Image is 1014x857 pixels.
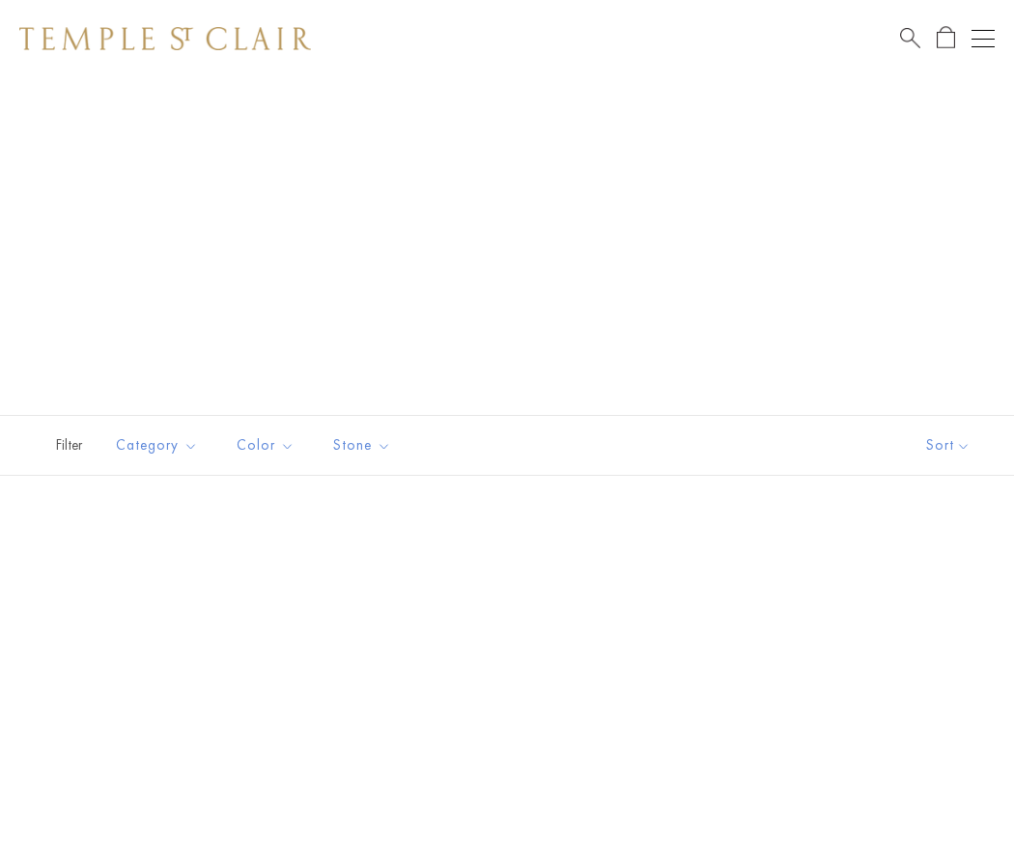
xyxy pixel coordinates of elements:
[227,433,309,457] span: Color
[937,26,955,50] a: Open Shopping Bag
[19,27,311,50] img: Temple St. Clair
[101,424,212,467] button: Category
[222,424,309,467] button: Color
[319,424,406,467] button: Stone
[900,26,920,50] a: Search
[106,433,212,457] span: Category
[972,27,995,50] button: Open navigation
[324,433,406,457] span: Stone
[883,416,1014,475] button: Show sort by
